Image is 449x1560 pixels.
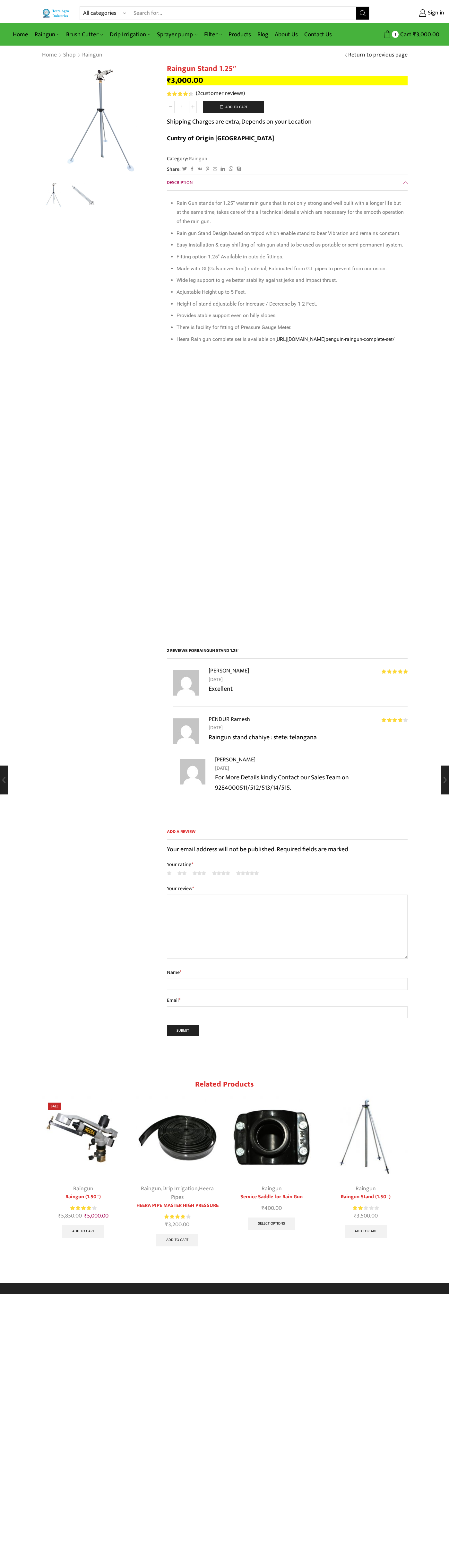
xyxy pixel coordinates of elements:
[354,1211,378,1221] bdi: 3,500.00
[177,288,404,297] li: Adjustable Height up to 5 Feet.
[209,724,408,732] time: [DATE]
[31,27,63,42] a: Raingun
[84,1211,87,1221] span: ₹
[382,718,402,722] span: Rated out of 5
[262,1203,264,1213] span: ₹
[177,252,404,262] li: Fitting option 1.25″ Available in outside fittings.
[167,155,207,162] span: Category:
[177,229,404,238] li: Rain gun Stand Design based on tripod which enable stand to bear Vibration and remains constant.
[324,1193,408,1201] a: Raingun Stand (1.50″)
[156,1234,198,1247] a: Add to cart: “HEERA PIPE MASTER HIGH PRESSURE”
[175,101,189,113] input: Product quantity
[136,1184,219,1202] div: , ,
[167,133,274,144] b: Cuntry of Origin [GEOGRAPHIC_DATA]
[132,1093,223,1251] div: 2 / 7
[42,64,157,180] img: Raingun Stand1
[167,1025,199,1036] input: Submit
[154,27,201,42] a: Sprayer pump
[42,1193,125,1201] a: Raingun (1.50″)
[164,1213,190,1220] div: Rated 3.86 out of 5
[48,1103,61,1110] span: Sale
[212,870,230,877] a: 4 of 5 stars
[324,1096,408,1180] img: Rain Gun Stand 1.5
[107,27,154,42] a: Drip Irrigation
[38,1093,129,1242] div: 1 / 7
[177,276,404,285] li: Wide leg support to give better stability against jerks and impact thrust.
[262,1184,282,1193] a: Raingun
[177,199,404,226] li: Rain Gun stands for 1.25” water rain guns that is not only strong and well built with a longer li...
[353,1205,379,1211] div: Rated 2.00 out of 5
[167,844,348,855] span: Your email address will not be published. Required fields are marked
[62,1225,104,1238] a: Add to cart: “Raingun (1.50")”
[167,647,408,659] h2: 2 reviews for
[70,1205,91,1211] span: Rated out of 5
[165,1220,189,1229] bdi: 3,200.00
[167,861,408,868] label: Your rating
[354,1211,357,1221] span: ₹
[188,154,207,163] a: Raingun
[70,183,96,209] li: 2 / 2
[167,828,408,840] span: Add a review
[262,1203,282,1213] bdi: 400.00
[84,1211,108,1221] bdi: 5,000.00
[195,1078,254,1091] span: Related products
[356,1184,376,1193] a: Raingun
[215,764,408,773] time: [DATE]
[167,179,193,186] span: Description
[399,30,411,39] span: Cart
[193,870,206,877] a: 3 of 5 stars
[70,1205,96,1211] div: Rated 4.00 out of 5
[177,264,404,273] li: Made with GI (Galvanized Iron) material, Fabricated from G.I. pipes to prevent from corrosion.
[177,240,404,250] li: Easy installation & easy shifting of rain gun stand to be used as portable or semi-permanent system.
[177,323,404,332] li: There is facility for fitting of Pressure Gauge Meter.
[382,669,408,674] div: Rated 5 out of 5
[165,1220,168,1229] span: ₹
[209,715,250,724] strong: PENDUR Ramesh
[201,27,225,42] a: Filter
[63,51,76,59] a: Shop
[248,1218,295,1230] a: Select options for “Service Saddle for Rain Gun”
[136,1202,219,1209] a: HEERA PIPE MASTER HIGH PRESSURE
[209,676,408,684] time: [DATE]
[136,1096,219,1180] img: Heera Flex Pipe
[209,666,249,675] strong: [PERSON_NAME]
[58,1211,82,1221] bdi: 5,850.00
[167,74,171,87] span: ₹
[230,1096,314,1180] img: Service Saddle For Rain Gun
[426,9,444,17] span: Sign in
[301,27,335,42] a: Contact Us
[348,51,408,59] a: Return to previous page
[167,885,408,893] label: Your review
[345,1225,387,1238] a: Add to cart: “Raingun Stand (1.50")”
[171,1184,214,1202] a: Heera Pipes
[70,183,96,210] a: Raingun-stand
[320,1093,411,1242] div: 4 / 7
[325,336,393,342] span: penguin-raingun-complete-set
[215,772,408,793] p: For More Details kindly Contact our Sales Team on 9284000511/512/513/14/515.
[42,51,103,59] nav: Breadcrumb
[40,183,67,209] li: 1 / 2
[73,1184,93,1193] a: Raingun
[196,90,245,98] a: (2customer reviews)
[141,1184,161,1193] a: Raingun
[382,718,408,722] div: Rated 4 out of 5
[236,870,259,877] a: 5 of 5 stars
[215,755,255,764] strong: [PERSON_NAME]
[167,91,190,96] span: Rated out of 5 based on customer ratings
[413,30,416,39] span: ₹
[10,27,31,42] a: Home
[413,30,439,39] bdi: 3,000.00
[130,7,356,20] input: Search for...
[203,101,264,114] button: Add to cart
[42,1096,125,1180] img: Heera Raingun 1.50
[42,64,157,180] div: 1 / 2
[275,336,395,342] a: [URL][DOMAIN_NAME]penguin-raingun-complete-set/
[167,175,408,190] a: Description
[167,91,194,96] span: 2
[177,870,186,877] a: 2 of 5 stars
[167,74,203,87] bdi: 3,000.00
[197,89,200,98] span: 2
[82,51,103,59] a: Raingun
[167,64,408,74] h1: Raingun Stand 1.25″
[197,647,240,654] span: Raingun Stand 1.25″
